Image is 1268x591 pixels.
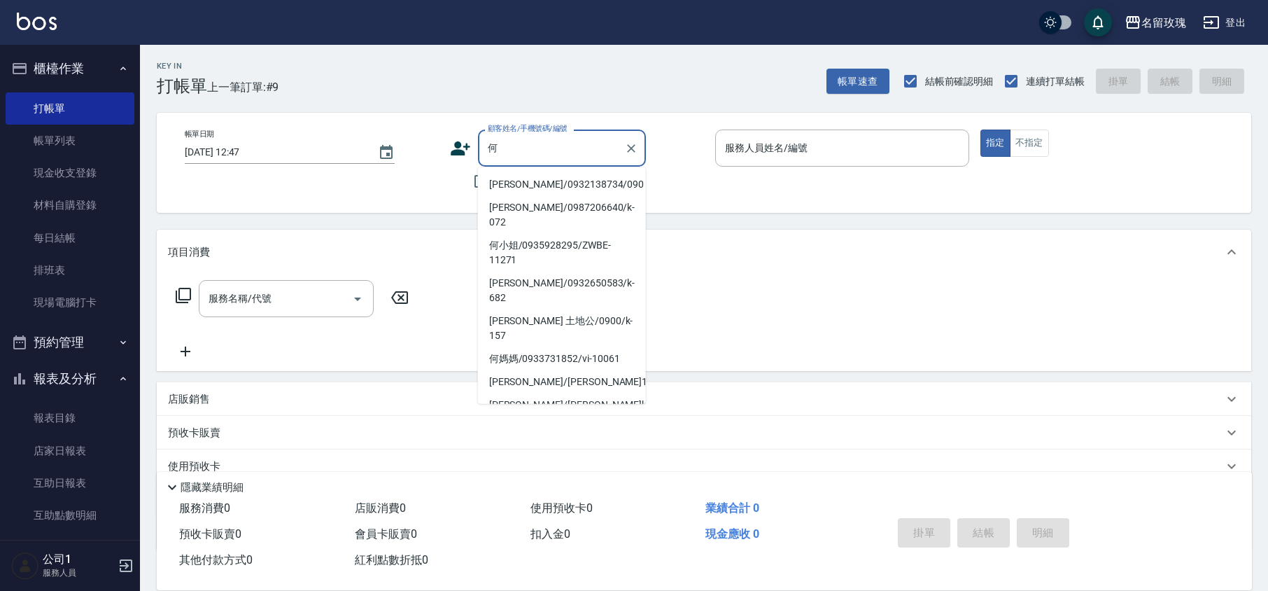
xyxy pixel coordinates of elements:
[1197,10,1251,36] button: 登出
[207,78,279,96] span: 上一筆訂單:#9
[478,272,646,310] li: [PERSON_NAME]/0932650583/k-682
[6,499,134,531] a: 互助點數明細
[6,286,134,319] a: 現場電腦打卡
[185,141,364,164] input: YYYY/MM/DD hh:mm
[478,394,646,431] li: [PERSON_NAME]/[PERSON_NAME]ke-07291/ke-07291
[826,69,889,95] button: 帳單速查
[6,435,134,467] a: 店家日報表
[355,527,417,541] span: 會員卡販賣 0
[6,467,134,499] a: 互助日報表
[478,370,646,394] li: [PERSON_NAME]/[PERSON_NAME]161/161
[11,552,39,580] img: Person
[6,189,134,221] a: 材料自購登錄
[369,136,403,169] button: Choose date, selected date is 2025-08-11
[530,527,570,541] span: 扣入金 0
[530,501,593,515] span: 使用預收卡 0
[168,245,210,260] p: 項目消費
[6,50,134,87] button: 櫃檯作業
[157,416,1251,450] div: 預收卡販賣
[980,130,1010,157] button: 指定
[157,76,207,96] h3: 打帳單
[6,324,134,361] button: 預約管理
[179,553,253,566] span: 其他付款方式 0
[6,361,134,397] button: 報表及分析
[488,123,568,134] label: 顧客姓名/手機號碼/編號
[157,382,1251,416] div: 店販銷售
[6,402,134,434] a: 報表目錄
[157,62,207,71] h2: Key In
[6,92,134,125] a: 打帳單
[355,501,406,515] span: 店販消費 0
[168,459,220,474] p: 使用預收卡
[355,553,428,566] span: 紅利點數折抵 0
[478,234,646,272] li: 何小姐/0935928295/ZWBE-11271
[705,527,759,541] span: 現金應收 0
[478,347,646,370] li: 何媽媽/0933731852/vi-10061
[478,196,646,234] li: [PERSON_NAME]/0987206640/k-072
[1026,74,1085,89] span: 連續打單結帳
[925,74,994,89] span: 結帳前確認明細
[1141,14,1186,32] div: 名留玫瑰
[478,310,646,347] li: [PERSON_NAME] 土地公/0900/k-157
[179,527,241,541] span: 預收卡販賣 0
[179,501,230,515] span: 服務消費 0
[181,480,244,495] p: 隱藏業績明細
[1084,8,1112,36] button: save
[43,552,114,566] h5: 公司1
[346,288,369,310] button: Open
[6,254,134,286] a: 排班表
[1119,8,1192,37] button: 名留玫瑰
[6,222,134,254] a: 每日結帳
[705,501,759,515] span: 業績合計 0
[168,426,220,440] p: 預收卡販賣
[6,157,134,189] a: 現金收支登錄
[157,230,1251,274] div: 項目消費
[17,13,57,30] img: Logo
[43,566,114,579] p: 服務人員
[1010,130,1049,157] button: 不指定
[168,392,210,407] p: 店販銷售
[157,450,1251,483] div: 使用預收卡
[478,173,646,196] li: [PERSON_NAME]/0932138734/090
[185,129,214,139] label: 帳單日期
[6,531,134,564] a: 設計師日報表
[6,125,134,157] a: 帳單列表
[621,139,641,158] button: Clear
